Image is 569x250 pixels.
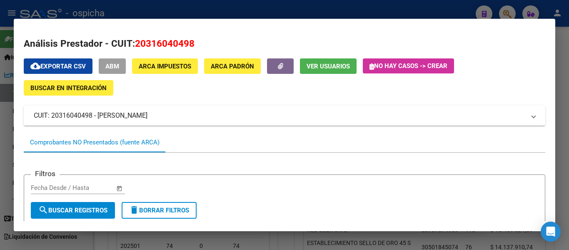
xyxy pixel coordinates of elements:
[24,106,545,126] mat-expansion-panel-header: CUIT: 20316040498 - [PERSON_NAME]
[105,63,119,70] span: ABM
[31,202,115,219] button: Buscar Registros
[30,61,40,71] mat-icon: cloud_download
[99,58,126,74] button: ABM
[135,38,195,49] span: 20316040498
[211,63,254,70] span: ARCA Padrón
[24,37,545,51] h2: Análisis Prestador - CUIT:
[72,184,112,192] input: Fecha fin
[38,205,48,215] mat-icon: search
[30,63,86,70] span: Exportar CSV
[307,63,350,70] span: Ver Usuarios
[363,58,454,73] button: No hay casos -> Crear
[31,168,60,179] h3: Filtros
[31,184,65,192] input: Fecha inicio
[300,58,357,74] button: Ver Usuarios
[30,84,107,92] span: Buscar en Integración
[30,138,160,147] div: Comprobantes NO Presentados (fuente ARCA)
[24,58,92,74] button: Exportar CSV
[132,58,198,74] button: ARCA Impuestos
[129,207,189,214] span: Borrar Filtros
[129,205,139,215] mat-icon: delete
[34,111,525,121] mat-panel-title: CUIT: 20316040498 - [PERSON_NAME]
[24,80,113,96] button: Buscar en Integración
[204,58,261,74] button: ARCA Padrón
[122,202,197,219] button: Borrar Filtros
[139,63,191,70] span: ARCA Impuestos
[541,222,561,242] div: Open Intercom Messenger
[115,184,125,193] button: Open calendar
[369,62,447,70] span: No hay casos -> Crear
[38,207,107,214] span: Buscar Registros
